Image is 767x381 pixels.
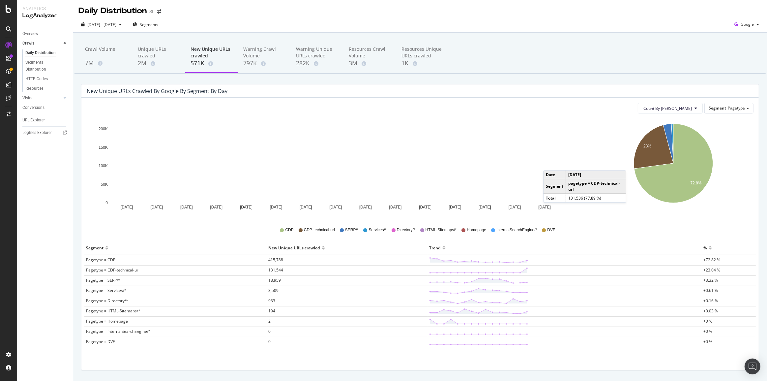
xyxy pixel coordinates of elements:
div: SL [149,8,155,15]
text: 50K [101,182,108,187]
div: Segment [86,242,103,253]
span: Segments [140,22,158,27]
span: +0.61 % [703,288,718,293]
div: Resources Crawl Volume [349,46,391,59]
span: 18,959 [268,277,281,283]
text: [DATE] [479,205,491,209]
text: [DATE] [180,205,193,209]
div: Warning Crawl Volume [243,46,285,59]
text: 0 [105,201,108,205]
span: Homepage [467,227,486,233]
a: Logfiles Explorer [22,129,68,136]
span: 933 [268,298,275,303]
text: [DATE] [509,205,521,209]
div: Crawls [22,40,34,47]
span: InternalSearchEngine/* [496,227,537,233]
text: [DATE] [121,205,133,209]
text: [DATE] [330,205,342,209]
a: HTTP Codes [25,76,68,82]
div: arrow-right-arrow-left [157,9,161,14]
button: Google [732,19,762,30]
div: Daily Distribution [25,49,56,56]
text: 150K [99,145,108,150]
text: [DATE] [270,205,282,209]
div: A chart. [594,119,752,218]
button: [DATE] - [DATE] [78,19,124,30]
div: New Unique URLs crawled [191,46,233,59]
span: +0 % [703,329,712,334]
span: +0.16 % [703,298,718,303]
div: 7M [85,59,127,67]
span: 0 [268,339,271,344]
text: [DATE] [538,205,551,209]
text: 72.8% [690,181,701,185]
span: Google [741,21,754,27]
svg: A chart. [87,119,584,218]
a: Conversions [22,104,68,111]
span: Directory/* [397,227,415,233]
span: +0 % [703,339,712,344]
span: Pagetype = Homepage [86,318,128,324]
text: [DATE] [389,205,402,209]
div: Unique URLs crawled [138,46,180,59]
div: Resources [25,85,44,92]
text: 100K [99,164,108,168]
span: 0 [268,329,271,334]
div: Analytics [22,5,68,12]
span: Segment [709,105,726,111]
text: [DATE] [240,205,252,209]
td: Total [544,194,566,202]
div: New Unique URLs crawled by google by Segment by Day [87,88,227,94]
div: 797K [243,59,285,68]
span: 131,544 [268,267,283,273]
span: Pagetype [728,105,745,111]
span: Pagetype = CDP [86,257,115,263]
text: 23% [643,144,651,148]
a: Visits [22,95,62,102]
text: [DATE] [150,205,163,209]
a: Segments Distribution [25,59,68,73]
div: New Unique URLs crawled [268,242,320,253]
span: +23.04 % [703,267,720,273]
span: 3,509 [268,288,279,293]
div: LogAnalyzer [22,12,68,19]
div: Visits [22,95,32,102]
span: DVF [547,227,555,233]
span: Services/* [369,227,387,233]
span: +3.32 % [703,277,718,283]
div: 3M [349,59,391,68]
div: Trend [429,242,441,253]
text: [DATE] [449,205,461,209]
span: Pagetype = DVF [86,339,115,344]
a: Daily Distribution [25,49,68,56]
div: Warning Unique URLs crawled [296,46,338,59]
span: +72.82 % [703,257,720,263]
div: % [703,242,707,253]
span: Count By Day [643,106,692,111]
td: Segment [544,179,566,194]
div: Crawl Volume [85,46,127,58]
td: pagetype = CDP-technical-url [566,179,626,194]
div: 2M [138,59,180,68]
text: [DATE] [359,205,372,209]
a: Crawls [22,40,62,47]
span: Pagetype = InternalSearchEngine/* [86,329,151,334]
span: 2 [268,318,271,324]
span: Pagetype = CDP-technical-url [86,267,139,273]
span: +0.03 % [703,308,718,314]
a: Resources [25,85,68,92]
td: Date [544,171,566,179]
div: 1K [401,59,444,68]
a: Overview [22,30,68,37]
a: URL Explorer [22,117,68,124]
span: [DATE] - [DATE] [87,22,116,27]
span: 194 [268,308,275,314]
td: 131,536 (77.89 %) [566,194,626,202]
div: URL Explorer [22,117,45,124]
div: Logfiles Explorer [22,129,52,136]
span: CDP-technical-url [304,227,335,233]
button: Segments [130,19,161,30]
span: +0 % [703,318,712,324]
div: Resources Unique URLs crawled [401,46,444,59]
